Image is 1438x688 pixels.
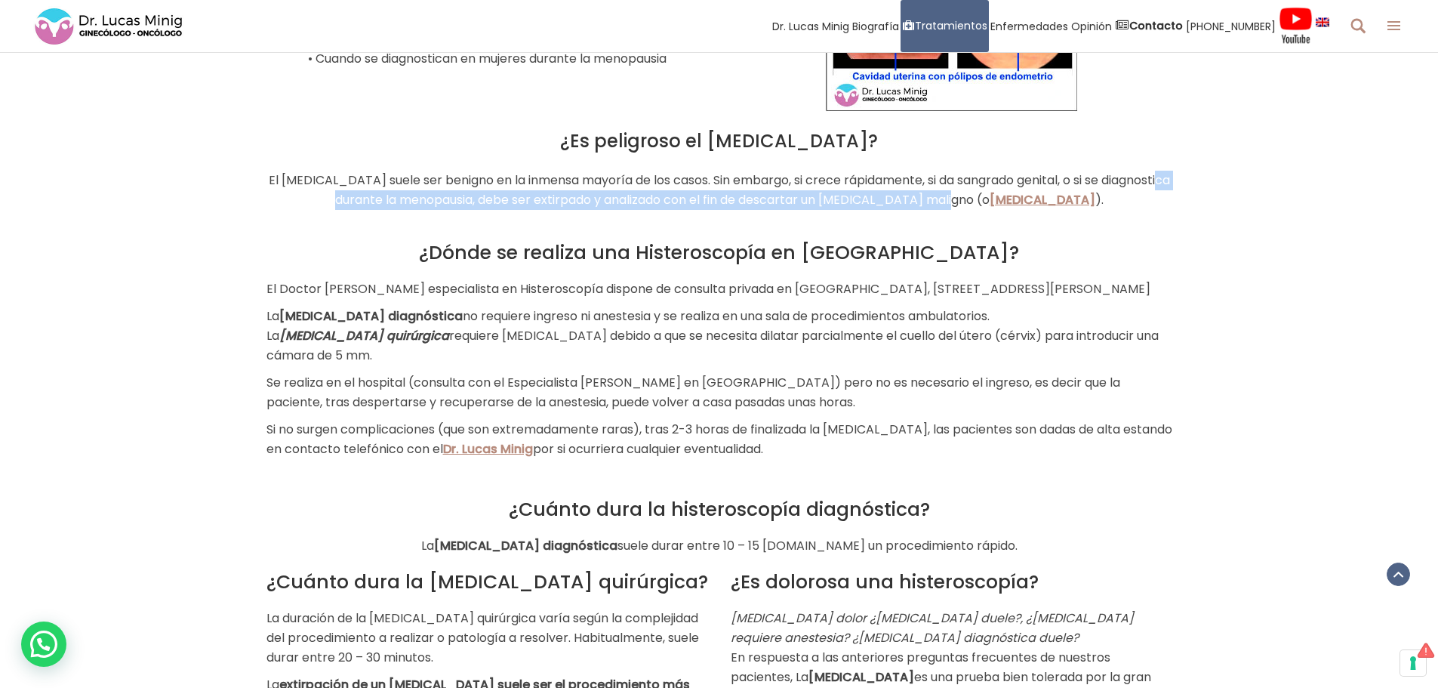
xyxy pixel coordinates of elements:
strong: [MEDICAL_DATA] diagnóstica [434,537,617,554]
span: Biografía [852,17,899,35]
p: El Doctor [PERSON_NAME] especialista en Histeroscopía dispone de consulta privada en [GEOGRAPHIC_... [266,279,1172,299]
em: [MEDICAL_DATA] quirúrgica [279,327,449,344]
img: Videos Youtube Ginecología [1279,7,1313,45]
img: language english [1316,17,1329,26]
span: Dr. Lucas Minig [772,17,849,35]
span: Opinión [1071,17,1112,35]
p: La no requiere ingreso ni anestesia y se realiza en una sala de procedimientos ambulatorios. La r... [266,307,1172,366]
p: El [MEDICAL_DATA] suele ser benigno en la inmensa mayoría de los casos. Sin embargo, si crece ráp... [266,171,1172,210]
em: [MEDICAL_DATA] dolor ¿[MEDICAL_DATA] duele?, ¿[MEDICAL_DATA] requiere anestesia? ¿[MEDICAL_DATA] ... [731,609,1134,646]
strong: [MEDICAL_DATA] diagnóstica [279,307,463,325]
p: La suele durar entre 10 – 15 [DOMAIN_NAME] un procedimiento rápido. [266,536,1172,556]
h2: ¿Cuánto dura la histeroscopía diagnóstica? [266,498,1172,521]
strong: Contacto [1129,18,1183,33]
a: Dr. Lucas Minig [443,440,533,458]
strong: [MEDICAL_DATA] [808,668,914,686]
span: [PHONE_NUMBER] [1186,17,1276,35]
a: [MEDICAL_DATA] [990,191,1095,208]
h2: ¿Es dolorosa una histeroscopía? [731,571,1172,594]
h2: ¿Cuánto dura la [MEDICAL_DATA] quirúrgica? [266,571,708,594]
div: WhatsApp contact [21,622,66,667]
p: La duración de la [MEDICAL_DATA] quirúrgica varía según la complejidad del procedimiento a realiz... [266,609,708,668]
span: Enfermedades [990,17,1068,35]
p: Si no surgen complicaciones (que son extremadamente raras), tras 2-3 horas de finalizada la [MEDI... [266,420,1172,459]
h2: ¿Dónde se realiza una Histeroscopía en [GEOGRAPHIC_DATA]? [266,242,1172,264]
span: Tratamientos [915,17,987,35]
p: Se realiza en el hospital (consulta con el Especialista [PERSON_NAME] en [GEOGRAPHIC_DATA]) pero ... [266,373,1172,412]
h3: ¿Es peligroso el [MEDICAL_DATA]? [266,127,1172,156]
